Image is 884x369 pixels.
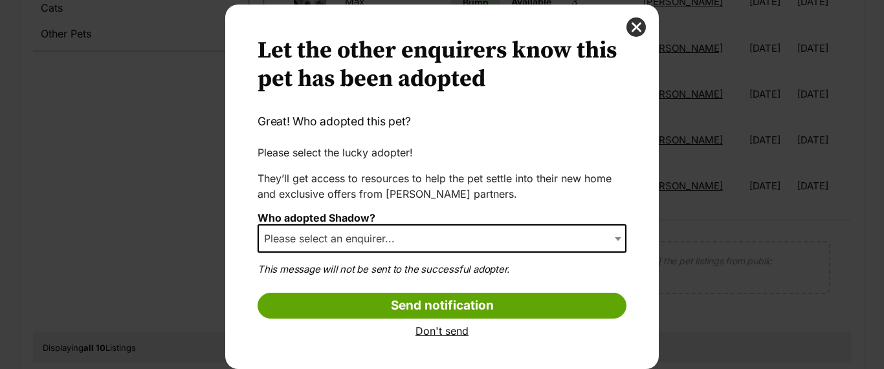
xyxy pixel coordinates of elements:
p: They’ll get access to resources to help the pet settle into their new home and exclusive offers f... [258,171,626,202]
p: This message will not be sent to the successful adopter. [258,262,626,277]
p: Please select the lucky adopter! [258,145,626,160]
button: close [626,17,646,37]
p: Great! Who adopted this pet? [258,113,626,130]
a: Don't send [258,325,626,337]
label: Who adopted Shadow? [258,211,375,224]
span: Please select an enquirer... [258,224,626,253]
input: Send notification [258,293,626,319]
span: Please select an enquirer... [259,229,408,248]
h2: Let the other enquirers know this pet has been adopted [258,37,626,94]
